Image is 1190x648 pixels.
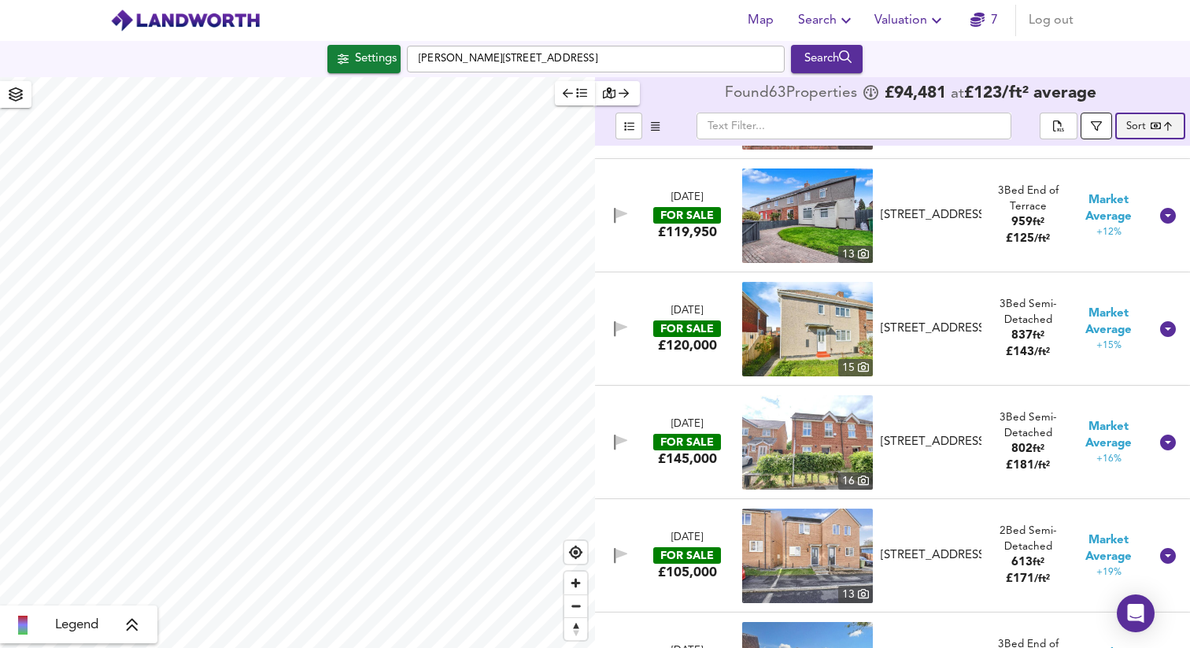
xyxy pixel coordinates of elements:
div: [DATE] [671,417,703,432]
div: Lincoln Place, Thornaby, TS17 8AZ [874,207,988,224]
div: [DATE]FOR SALE£120,000 property thumbnail 15 [STREET_ADDRESS]3Bed Semi-Detached837ft²£143/ft² Mar... [595,272,1190,386]
img: property thumbnail [742,282,873,376]
span: 802 [1011,443,1033,455]
div: Humber Road, Stockton-on-Tees, TS17 8HZ [874,320,988,337]
span: at [951,87,964,102]
span: £ 123 / ft² average [964,85,1096,102]
div: [DATE] [671,304,703,319]
div: £105,000 [658,564,717,581]
div: FOR SALE [653,434,721,450]
div: 16 [838,472,873,490]
div: Sort [1126,119,1146,134]
span: +19% [1096,566,1122,579]
span: +15% [1096,339,1122,353]
div: 15 [838,359,873,376]
a: property thumbnail 15 [742,282,873,376]
div: [DATE] [671,531,703,546]
button: Valuation [868,5,952,36]
span: ft² [1033,444,1044,454]
div: [STREET_ADDRESS] [881,434,981,450]
a: property thumbnail 13 [742,168,873,263]
button: Search [792,5,862,36]
span: 613 [1011,557,1033,568]
button: Zoom in [564,572,587,594]
div: [DATE] [671,191,703,206]
span: 959 [1011,217,1033,228]
div: 3 Bed Semi-Detached [988,297,1068,328]
div: £145,000 [658,450,717,468]
div: £119,950 [658,224,717,241]
div: Click to configure Search Settings [327,45,401,73]
div: [DATE]FOR SALE£145,000 property thumbnail 16 [STREET_ADDRESS]3Bed Semi-Detached802ft²£181/ft² Mar... [595,386,1190,499]
svg: Show Details [1159,206,1177,225]
a: 7 [970,9,998,31]
span: Market Average [1069,419,1149,453]
img: property thumbnail [742,168,873,263]
div: 2 Bed Semi-Detached [988,524,1068,554]
button: Settings [327,45,401,73]
a: property thumbnail 13 [742,509,873,603]
div: FOR SALE [653,320,721,337]
span: Legend [55,616,98,635]
button: Zoom out [564,594,587,617]
button: Search [791,45,863,73]
span: Map [741,9,779,31]
img: logo [110,9,261,32]
span: Zoom out [564,595,587,617]
span: Search [798,9,856,31]
span: / ft² [1034,461,1050,471]
div: Richmond Place, Thornaby, TS17 9EJ [874,434,988,450]
span: £ 94,481 [885,86,946,102]
span: ft² [1033,331,1044,341]
button: Map [735,5,785,36]
span: Valuation [874,9,946,31]
img: property thumbnail [742,395,873,490]
div: Search [795,49,859,69]
span: Market Average [1069,305,1149,339]
div: split button [1040,113,1077,139]
span: / ft² [1034,347,1050,357]
span: £ 171 [1006,573,1050,585]
span: Log out [1029,9,1074,31]
div: [STREET_ADDRESS] [881,320,981,337]
span: Market Average [1069,532,1149,566]
span: / ft² [1034,234,1050,244]
span: £ 125 [1006,233,1050,245]
svg: Show Details [1159,320,1177,339]
svg: Show Details [1159,546,1177,565]
span: 837 [1011,330,1033,342]
span: Reset bearing to north [564,618,587,640]
div: Settings [355,49,397,69]
div: Open Intercom Messenger [1117,594,1155,632]
div: 3 Bed End of Terrace [988,183,1068,214]
svg: Show Details [1159,433,1177,452]
span: £ 143 [1006,346,1050,358]
div: FOR SALE [653,207,721,224]
span: £ 181 [1006,460,1050,472]
div: 13 [838,246,873,263]
span: +16% [1096,453,1122,466]
button: 7 [959,5,1009,36]
div: [DATE]FOR SALE£105,000 property thumbnail 13 [STREET_ADDRESS]2Bed Semi-Detached613ft²£171/ft² Mar... [595,499,1190,613]
div: [DATE]FOR SALE£119,950 property thumbnail 13 [STREET_ADDRESS]3Bed End of Terrace959ft²£125/ft² Ma... [595,159,1190,272]
span: +12% [1096,226,1122,239]
span: ft² [1033,557,1044,568]
span: ft² [1033,217,1044,228]
span: Market Average [1069,192,1149,226]
div: Run Your Search [791,45,863,73]
div: 3 Bed Semi-Detached [988,410,1068,441]
a: property thumbnail 16 [742,395,873,490]
div: 13 [838,586,873,603]
button: Reset bearing to north [564,617,587,640]
div: [STREET_ADDRESS] [881,207,981,224]
button: Find my location [564,541,587,564]
div: £120,000 [658,337,717,354]
div: FOR SALE [653,547,721,564]
span: / ft² [1034,574,1050,584]
div: Sort [1115,113,1185,139]
div: Found 63 Propert ies [725,86,861,102]
button: Log out [1022,5,1080,36]
div: [STREET_ADDRESS] [881,547,981,564]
